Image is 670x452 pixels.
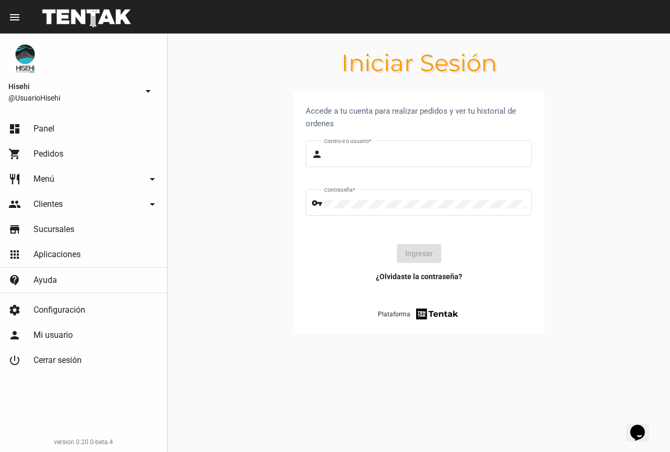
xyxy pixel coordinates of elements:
span: @UsuarioHisehi [8,93,138,103]
mat-icon: power_settings_new [8,354,21,367]
mat-icon: arrow_drop_down [146,198,159,211]
span: Ayuda [33,275,57,285]
mat-icon: people [8,198,21,211]
mat-icon: person [8,329,21,341]
span: Plataforma [378,309,410,319]
span: Aplicaciones [33,249,81,260]
a: ¿Olvidaste la contraseña? [376,271,462,282]
span: Clientes [33,199,63,210]
mat-icon: person [311,148,324,161]
div: version 0.20.0-beta.4 [8,437,159,447]
div: Accede a tu cuenta para realizar pedidos y ver tu historial de ordenes [306,105,532,130]
mat-icon: vpn_key [311,197,324,210]
a: Plataforma [378,307,460,321]
mat-icon: restaurant [8,173,21,185]
button: Ingresar [397,244,441,263]
span: Panel [33,124,54,134]
mat-icon: shopping_cart [8,148,21,160]
mat-icon: menu [8,11,21,24]
span: Menú [33,174,54,184]
iframe: chat widget [626,410,660,442]
span: Sucursales [33,224,74,235]
mat-icon: store [8,223,21,236]
mat-icon: dashboard [8,123,21,135]
mat-icon: contact_support [8,274,21,286]
span: Configuración [33,305,85,315]
span: Pedidos [33,149,63,159]
img: tentak-firm.png [415,307,460,321]
span: Mi usuario [33,330,73,340]
mat-icon: apps [8,248,21,261]
img: b10aa081-330c-4927-a74e-08896fa80e0a.jpg [8,42,42,75]
span: Cerrar sesión [33,355,82,366]
mat-icon: arrow_drop_down [146,173,159,185]
mat-icon: arrow_drop_down [142,85,154,97]
h1: Iniciar Sesión [167,54,670,71]
mat-icon: settings [8,304,21,316]
span: Hisehi [8,80,138,93]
